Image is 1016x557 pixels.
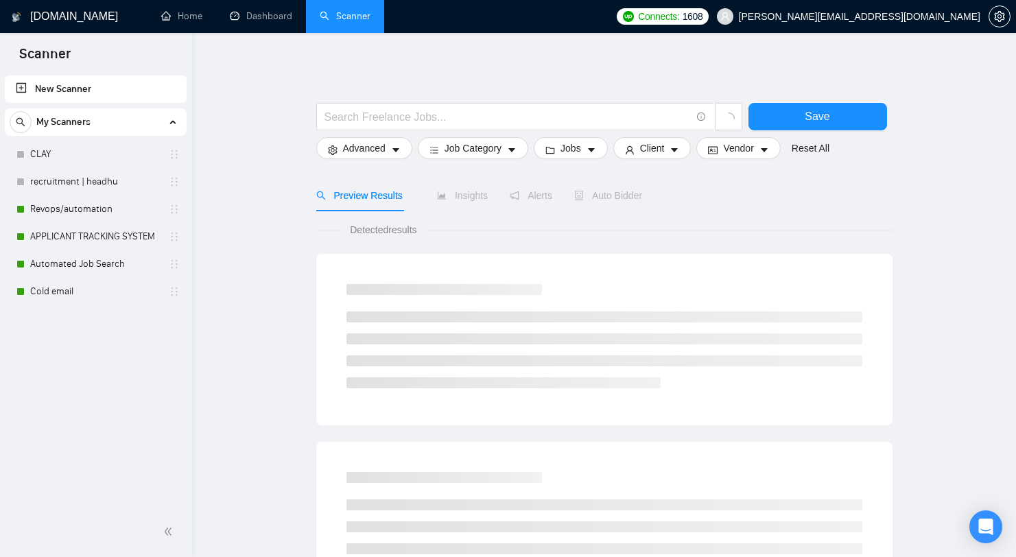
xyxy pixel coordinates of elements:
[324,108,691,126] input: Search Freelance Jobs...
[10,111,32,133] button: search
[623,11,634,22] img: upwork-logo.png
[507,145,517,155] span: caret-down
[429,145,439,155] span: bars
[320,10,370,22] a: searchScanner
[969,510,1002,543] div: Open Intercom Messenger
[510,191,519,200] span: notification
[340,222,426,237] span: Detected results
[316,137,412,159] button: settingAdvancedcaret-down
[230,10,292,22] a: dashboardDashboard
[989,11,1011,22] a: setting
[30,278,161,305] a: Cold email
[169,231,180,242] span: holder
[534,137,608,159] button: folderJobscaret-down
[36,108,91,136] span: My Scanners
[8,44,82,73] span: Scanner
[445,141,501,156] span: Job Category
[30,223,161,250] a: APPLICANT TRACKING SYSTEM
[723,141,753,156] span: Vendor
[30,250,161,278] a: Automated Job Search
[683,9,703,24] span: 1608
[697,112,706,121] span: info-circle
[587,145,596,155] span: caret-down
[328,145,338,155] span: setting
[560,141,581,156] span: Jobs
[169,149,180,160] span: holder
[574,190,642,201] span: Auto Bidder
[5,108,187,305] li: My Scanners
[161,10,202,22] a: homeHome
[30,168,161,195] a: recruitment | headhu
[316,191,326,200] span: search
[437,190,488,201] span: Insights
[30,141,161,168] a: CLAY
[625,145,635,155] span: user
[437,191,447,200] span: area-chart
[696,137,780,159] button: idcardVendorcaret-down
[545,145,555,155] span: folder
[805,108,829,125] span: Save
[5,75,187,103] li: New Scanner
[670,145,679,155] span: caret-down
[169,286,180,297] span: holder
[574,191,584,200] span: robot
[12,6,21,28] img: logo
[510,190,552,201] span: Alerts
[638,9,679,24] span: Connects:
[169,204,180,215] span: holder
[169,259,180,270] span: holder
[708,145,718,155] span: idcard
[163,525,177,538] span: double-left
[16,75,176,103] a: New Scanner
[792,141,829,156] a: Reset All
[418,137,528,159] button: barsJob Categorycaret-down
[989,5,1011,27] button: setting
[989,11,1010,22] span: setting
[748,103,887,130] button: Save
[343,141,386,156] span: Advanced
[391,145,401,155] span: caret-down
[722,112,735,125] span: loading
[640,141,665,156] span: Client
[316,190,415,201] span: Preview Results
[720,12,730,21] span: user
[759,145,769,155] span: caret-down
[169,176,180,187] span: holder
[613,137,692,159] button: userClientcaret-down
[30,195,161,223] a: Revops/automation
[10,117,31,127] span: search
